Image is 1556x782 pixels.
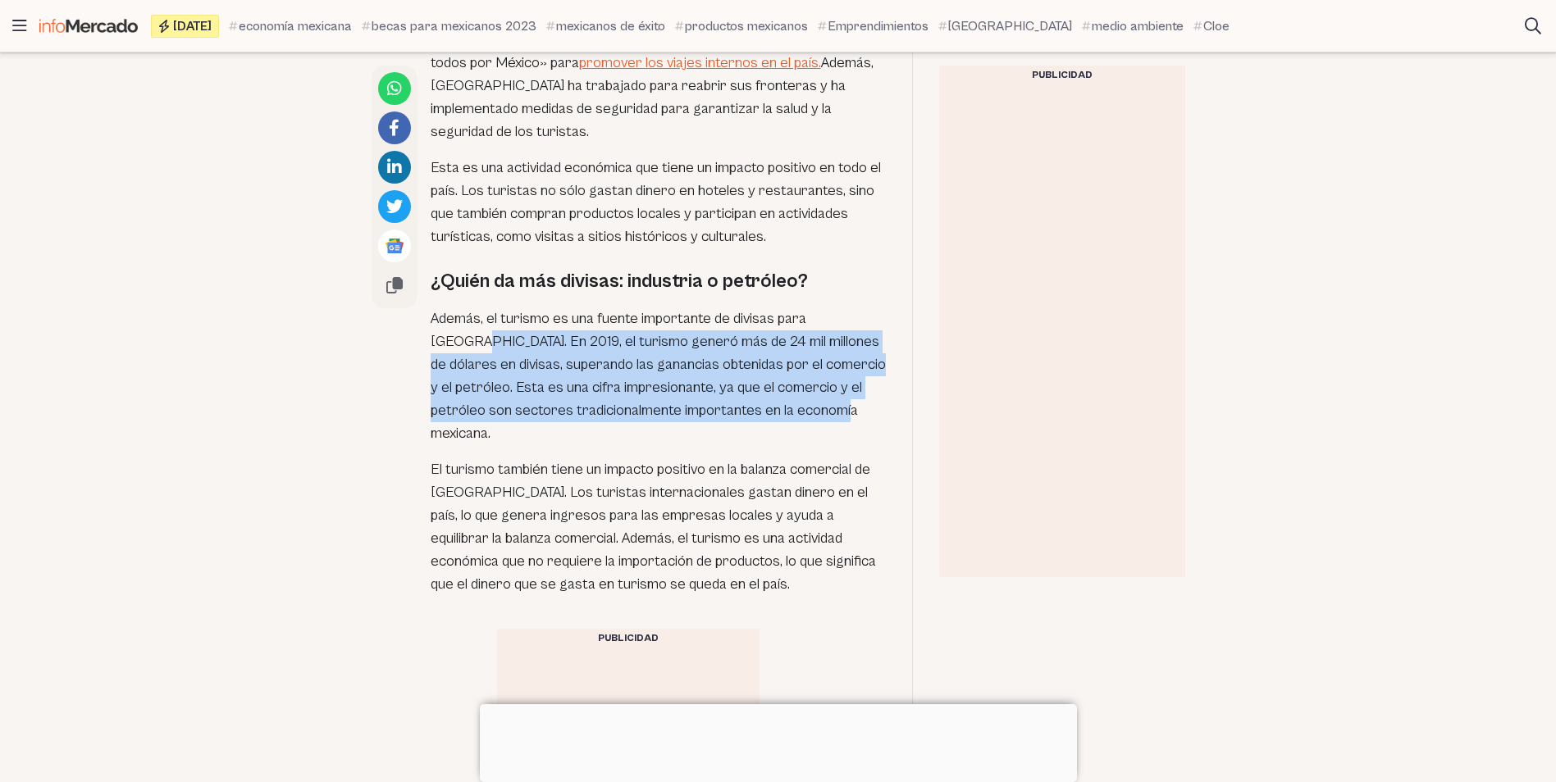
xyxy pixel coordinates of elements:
[39,19,138,33] img: Infomercado México logo
[818,16,929,36] a: Emprendimientos
[938,16,1072,36] a: [GEOGRAPHIC_DATA]
[948,16,1072,36] span: [GEOGRAPHIC_DATA]
[385,236,404,256] img: Google News logo
[431,458,886,596] p: El turismo también tiene un impacto positivo en la balanza comercial de [GEOGRAPHIC_DATA]. Los tu...
[828,16,929,36] span: Emprendimientos
[939,85,1185,577] iframe: Advertisement
[1203,16,1230,36] span: Cloe
[556,16,665,36] span: mexicanos de éxito
[685,16,808,36] span: productos mexicanos
[1092,16,1184,36] span: medio ambiente
[229,16,352,36] a: economía mexicana
[546,16,665,36] a: mexicanos de éxito
[497,629,760,648] div: Publicidad
[1193,16,1230,36] a: Cloe
[431,307,886,445] p: Además, el turismo es una fuente importante de divisas para [GEOGRAPHIC_DATA]. En 2019, el turism...
[362,16,536,36] a: becas para mexicanos 2023
[173,20,212,33] span: [DATE]
[431,157,886,248] p: Esta es una actividad económica que tiene un impacto positivo en todo el país. Los turistas no só...
[480,704,1077,778] iframe: Advertisement
[431,6,886,143] p: Sin embargo, la Sectur ha trabajado para reactivar este sector en [GEOGRAPHIC_DATA]. En [DATE], l...
[372,16,536,36] span: becas para mexicanos 2023
[1082,16,1184,36] a: medio ambiente
[239,16,352,36] span: economía mexicana
[431,268,886,294] h2: ¿Quién da más divisas: industria o petróleo?
[675,16,808,36] a: productos mexicanos
[939,66,1185,85] div: Publicidad
[579,54,821,71] a: promover los viajes internos en el país.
